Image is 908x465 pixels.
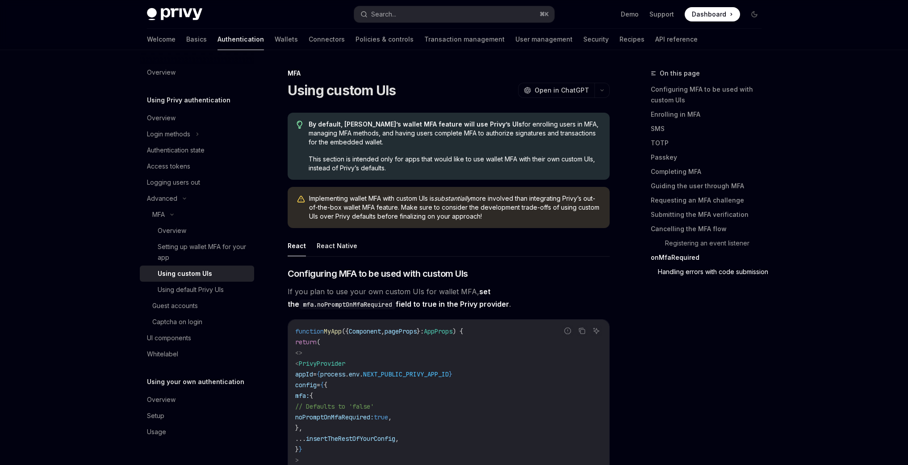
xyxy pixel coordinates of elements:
code: mfa.noPromptOnMfaRequired [299,300,396,309]
div: Whitelabel [147,349,178,359]
span: pageProps [385,327,417,335]
span: function [295,327,324,335]
a: Usage [140,424,254,440]
strong: set the field to true in the Privy provider [288,287,509,309]
div: Guest accounts [152,300,198,311]
div: Authentication state [147,145,205,156]
div: Logging users out [147,177,200,188]
button: React [288,235,306,256]
span: = [317,381,320,389]
a: Guest accounts [140,298,254,314]
span: < [295,359,299,368]
a: Handling errors with code submission [651,265,769,279]
a: Completing MFA [651,165,769,179]
button: Login methods [140,126,254,142]
div: Access tokens [147,161,190,172]
a: Using default Privy UIs [140,282,254,298]
span: { [324,381,327,389]
a: Connectors [309,29,345,50]
a: Wallets [275,29,298,50]
a: Policies & controls [356,29,414,50]
span: PrivyProvider [299,359,345,368]
a: Submitting the MFA verification [651,207,769,222]
a: Transaction management [424,29,505,50]
span: On this page [660,68,700,79]
div: Overview [147,67,176,78]
span: }, [295,424,302,432]
a: TOTP [651,136,769,150]
button: Toggle dark mode [747,7,762,21]
button: Open in ChatGPT [518,83,594,98]
svg: Warning [297,195,305,204]
a: Access tokens [140,158,254,174]
span: , [388,413,392,421]
span: return [295,338,317,346]
a: Enrolling in MFA [651,107,769,122]
span: MyApp [324,327,342,335]
span: = [313,370,317,378]
h1: Using custom UIs [288,82,396,98]
img: dark logo [147,8,202,21]
a: Demo [621,10,639,19]
a: Passkey [651,150,769,165]
a: Overview [140,64,254,80]
h5: Using Privy authentication [147,95,230,106]
div: MFA [152,209,165,220]
span: Dashboard [692,10,726,19]
span: true [374,413,388,421]
span: { [320,381,324,389]
span: Open in ChatGPT [535,86,589,95]
svg: Tip [297,121,303,129]
span: mfa: [295,392,310,400]
a: Requesting an MFA challenge [651,193,769,207]
a: SMS [651,122,769,136]
span: env [349,370,360,378]
a: Overview [140,392,254,408]
a: Authentication [218,29,264,50]
span: NEXT_PUBLIC_PRIVY_APP_ID [363,370,449,378]
span: , [381,327,385,335]
button: Copy the contents from the code block [576,325,588,337]
span: . [345,370,349,378]
div: MFA [288,69,610,78]
em: substantially [434,194,471,202]
div: Usage [147,427,166,437]
span: AppProps [424,327,452,335]
a: Setup [140,408,254,424]
span: . [360,370,363,378]
button: Advanced [140,190,254,207]
div: Advanced [147,193,177,204]
div: Using custom UIs [158,268,212,279]
button: Report incorrect code [562,325,573,337]
span: process [320,370,345,378]
a: Support [649,10,674,19]
a: Cancelling the MFA flow [651,222,769,236]
span: appId [295,370,313,378]
span: ⌘ K [540,11,549,18]
span: { [317,370,320,378]
span: Configuring MFA to be used with custom UIs [288,267,468,280]
a: User management [515,29,573,50]
a: API reference [655,29,698,50]
span: for enrolling users in MFA, managing MFA methods, and having users complete MFA to authorize sign... [309,120,600,147]
button: MFA [140,207,254,223]
div: Using default Privy UIs [158,284,224,295]
a: Dashboard [685,7,740,21]
a: Guiding the user through MFA [651,179,769,193]
div: Login methods [147,129,190,139]
a: Captcha on login [140,314,254,330]
span: { [310,392,313,400]
span: } [449,370,452,378]
div: Search... [371,9,396,20]
a: Using custom UIs [140,266,254,282]
span: : [420,327,424,335]
button: Ask AI [590,325,602,337]
span: config [295,381,317,389]
a: Logging users out [140,174,254,190]
a: Basics [186,29,207,50]
h5: Using your own authentication [147,376,244,387]
span: This section is intended only for apps that would like to use wallet MFA with their own custom UI... [309,155,600,173]
button: React Native [317,235,357,256]
span: Component [349,327,381,335]
span: // Defaults to 'false' [295,402,374,410]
